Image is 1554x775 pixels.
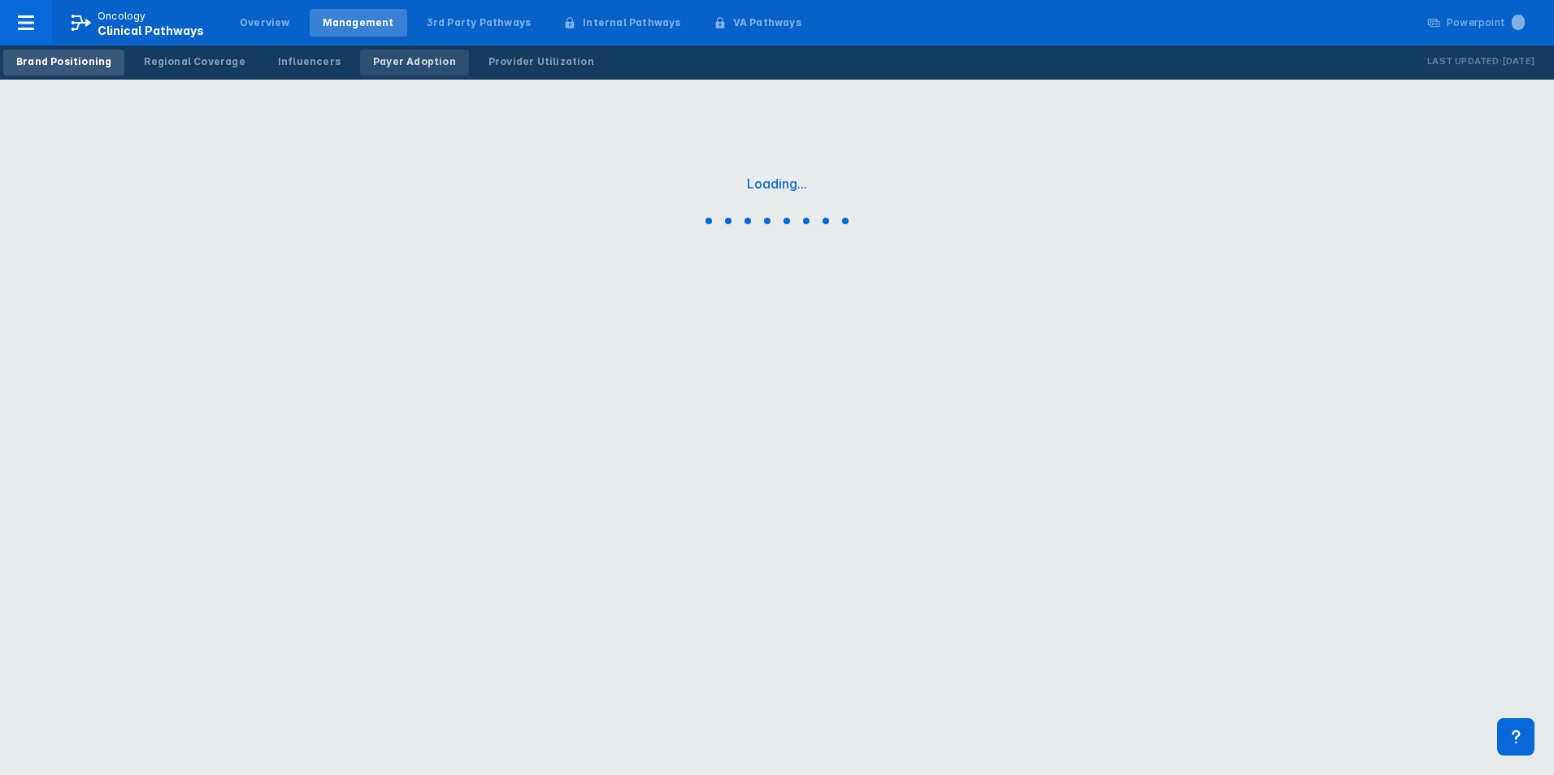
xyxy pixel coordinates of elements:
[1502,54,1534,70] p: [DATE]
[1497,718,1534,756] div: Contact Support
[414,9,545,37] a: 3rd Party Pathways
[747,175,807,192] div: Loading...
[488,54,594,69] div: Provider Utilization
[310,9,407,37] a: Management
[240,15,290,30] div: Overview
[16,54,111,69] div: Brand Positioning
[583,15,680,30] div: Internal Pathways
[278,54,341,69] div: Influencers
[144,54,245,69] div: Regional Coverage
[265,50,354,76] a: Influencers
[131,50,258,76] a: Regional Coverage
[98,24,204,37] span: Clinical Pathways
[227,9,303,37] a: Overview
[98,9,146,24] p: Oncology
[3,50,124,76] a: Brand Positioning
[475,50,607,76] a: Provider Utilization
[373,54,456,69] div: Payer Adoption
[733,15,801,30] div: VA Pathways
[1447,15,1525,30] div: Powerpoint
[360,50,469,76] a: Payer Adoption
[1427,54,1502,70] p: Last Updated:
[427,15,532,30] div: 3rd Party Pathways
[323,15,394,30] div: Management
